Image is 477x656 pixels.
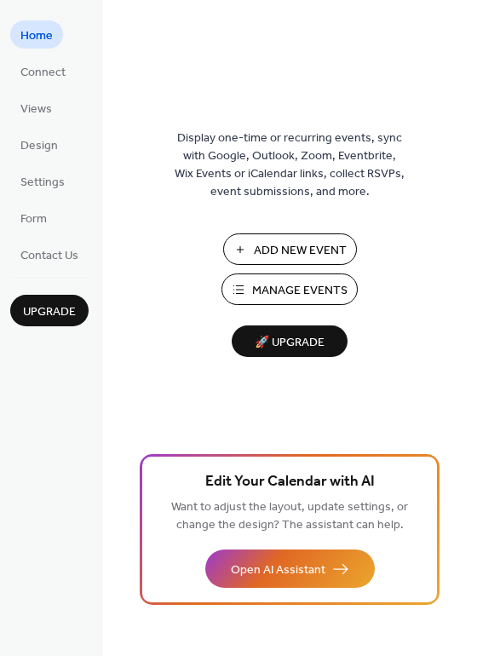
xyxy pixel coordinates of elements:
[254,242,347,260] span: Add New Event
[171,496,408,537] span: Want to adjust the layout, update settings, or change the design? The assistant can help.
[20,101,52,118] span: Views
[205,470,375,494] span: Edit Your Calendar with AI
[242,331,337,354] span: 🚀 Upgrade
[205,550,375,588] button: Open AI Assistant
[10,204,57,232] a: Form
[10,295,89,326] button: Upgrade
[20,174,65,192] span: Settings
[221,273,358,305] button: Manage Events
[223,233,357,265] button: Add New Event
[10,240,89,268] a: Contact Us
[10,167,75,195] a: Settings
[231,561,325,579] span: Open AI Assistant
[175,129,405,201] span: Display one-time or recurring events, sync with Google, Outlook, Zoom, Eventbrite, Wix Events or ...
[10,130,68,158] a: Design
[20,27,53,45] span: Home
[20,64,66,82] span: Connect
[10,20,63,49] a: Home
[23,303,76,321] span: Upgrade
[20,247,78,265] span: Contact Us
[232,325,348,357] button: 🚀 Upgrade
[252,282,348,300] span: Manage Events
[10,57,76,85] a: Connect
[20,137,58,155] span: Design
[20,210,47,228] span: Form
[10,94,62,122] a: Views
